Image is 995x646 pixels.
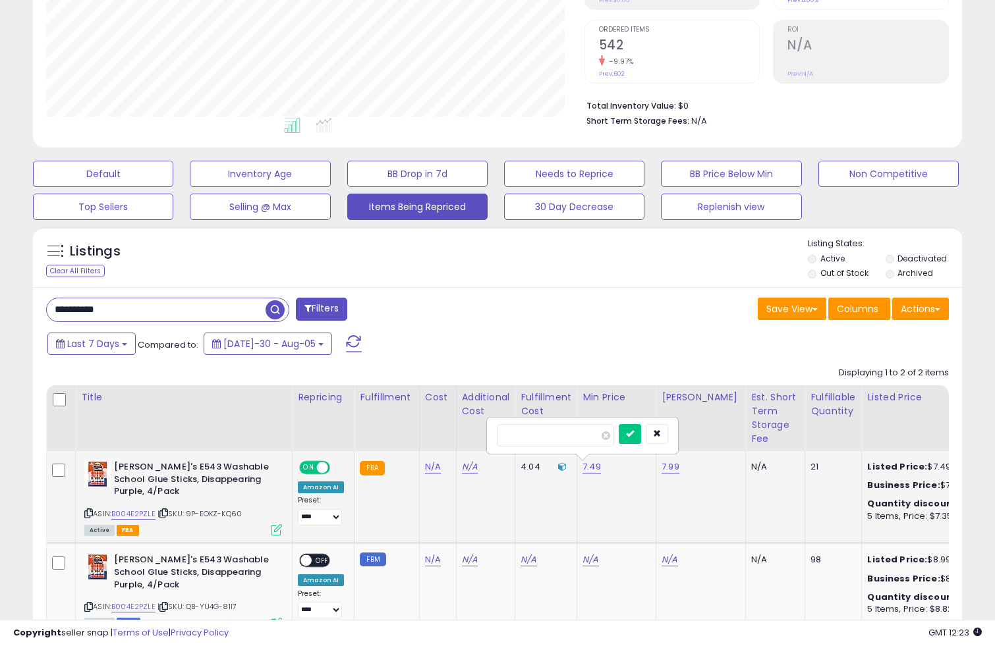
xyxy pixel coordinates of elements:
[300,462,317,473] span: ON
[751,461,795,473] div: N/A
[867,497,962,510] b: Quantity discounts
[138,338,198,351] span: Compared to:
[751,390,799,446] div: Est. Short Term Storage Fee
[425,390,451,404] div: Cost
[13,627,229,639] div: seller snap | |
[312,555,333,566] span: OFF
[599,38,760,55] h2: 542
[114,461,274,501] b: [PERSON_NAME]'s E543 Washable School Glue Sticks, Disappearing Purple, 4/Pack
[892,298,949,320] button: Actions
[818,161,959,187] button: Non Competitive
[897,267,933,279] label: Archived
[298,481,344,493] div: Amazon AI
[751,554,795,566] div: N/A
[867,591,977,603] div: :
[820,253,845,264] label: Active
[84,461,111,487] img: 51mD-fO8Z3L._SL40_.jpg
[867,573,977,585] div: $8.88
[897,253,947,264] label: Deactivated
[810,554,851,566] div: 98
[758,298,826,320] button: Save View
[583,460,601,473] a: 7.49
[47,333,136,355] button: Last 7 Days
[810,390,856,418] div: Fulfillable Quantity
[787,70,813,78] small: Prev: N/A
[828,298,890,320] button: Columns
[298,589,344,619] div: Preset:
[820,267,868,279] label: Out of Stock
[867,553,927,566] b: Listed Price:
[867,554,977,566] div: $8.99
[360,461,384,475] small: FBA
[296,298,347,321] button: Filters
[46,265,105,277] div: Clear All Filters
[867,390,981,404] div: Listed Price
[867,479,977,491] div: $7.4
[347,161,488,187] button: BB Drop in 7d
[111,508,156,520] a: B004E2PZLE
[867,461,977,473] div: $7.49
[586,115,689,126] b: Short Term Storage Fees:
[114,554,274,594] b: [PERSON_NAME]'s E543 Washable School Glue Sticks, Disappearing Purple, 4/Pack
[583,390,650,404] div: Min Price
[462,390,510,418] div: Additional Cost
[691,115,707,127] span: N/A
[586,97,939,113] li: $0
[298,574,344,586] div: Amazon AI
[599,70,625,78] small: Prev: 602
[662,553,677,566] a: N/A
[810,461,851,473] div: 21
[157,508,242,519] span: | SKU: 9P-EOKZ-KQ60
[867,479,940,491] b: Business Price:
[84,461,282,534] div: ASIN:
[662,390,740,404] div: [PERSON_NAME]
[867,591,962,603] b: Quantity discounts
[360,390,413,404] div: Fulfillment
[462,460,478,473] a: N/A
[223,337,316,350] span: [DATE]-30 - Aug-05
[157,601,237,612] span: | SKU: QB-YU4G-81I7
[113,626,169,639] a: Terms of Use
[171,626,229,639] a: Privacy Policy
[586,100,676,111] b: Total Inventory Value:
[867,498,977,510] div: :
[867,572,940,585] b: Business Price:
[190,194,330,220] button: Selling @ Max
[521,461,567,473] div: 4.04
[661,161,801,187] button: BB Price Below Min
[33,194,173,220] button: Top Sellers
[347,194,488,220] button: Items Being Repriced
[521,553,536,566] a: N/A
[837,302,878,315] span: Columns
[204,333,332,355] button: [DATE]-30 - Aug-05
[787,38,948,55] h2: N/A
[928,626,982,639] span: 2025-08-14 12:23 GMT
[117,525,139,536] span: FBA
[661,194,801,220] button: Replenish view
[839,367,949,379] div: Displaying 1 to 2 of 2 items
[84,525,115,536] span: All listings currently available for purchase on Amazon
[298,496,344,525] div: Preset:
[298,390,349,404] div: Repricing
[33,161,173,187] button: Default
[867,460,927,473] b: Listed Price:
[13,626,61,639] strong: Copyright
[599,26,760,34] span: Ordered Items
[867,603,977,615] div: 5 Items, Price: $8.82
[787,26,948,34] span: ROI
[81,390,287,404] div: Title
[521,390,571,418] div: Fulfillment Cost
[425,553,441,566] a: N/A
[360,552,385,566] small: FBM
[808,238,962,250] p: Listing States:
[70,242,121,261] h5: Listings
[504,194,644,220] button: 30 Day Decrease
[605,57,634,67] small: -9.97%
[84,554,111,580] img: 51mD-fO8Z3L._SL40_.jpg
[867,510,977,522] div: 5 Items, Price: $7.35
[583,553,598,566] a: N/A
[504,161,644,187] button: Needs to Reprice
[328,462,349,473] span: OFF
[662,460,679,473] a: 7.99
[425,460,441,473] a: N/A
